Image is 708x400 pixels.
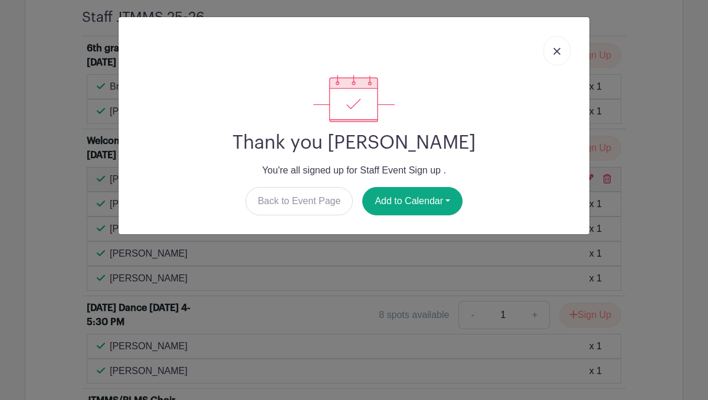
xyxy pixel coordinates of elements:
p: You're all signed up for Staff Event Sign up . [128,163,580,178]
a: Back to Event Page [245,187,353,215]
h2: Thank you [PERSON_NAME] [128,132,580,154]
img: close_button-5f87c8562297e5c2d7936805f587ecaba9071eb48480494691a3f1689db116b3.svg [553,48,560,55]
img: signup_complete-c468d5dda3e2740ee63a24cb0ba0d3ce5d8a4ecd24259e683200fb1569d990c8.svg [313,75,395,122]
button: Add to Calendar [362,187,463,215]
